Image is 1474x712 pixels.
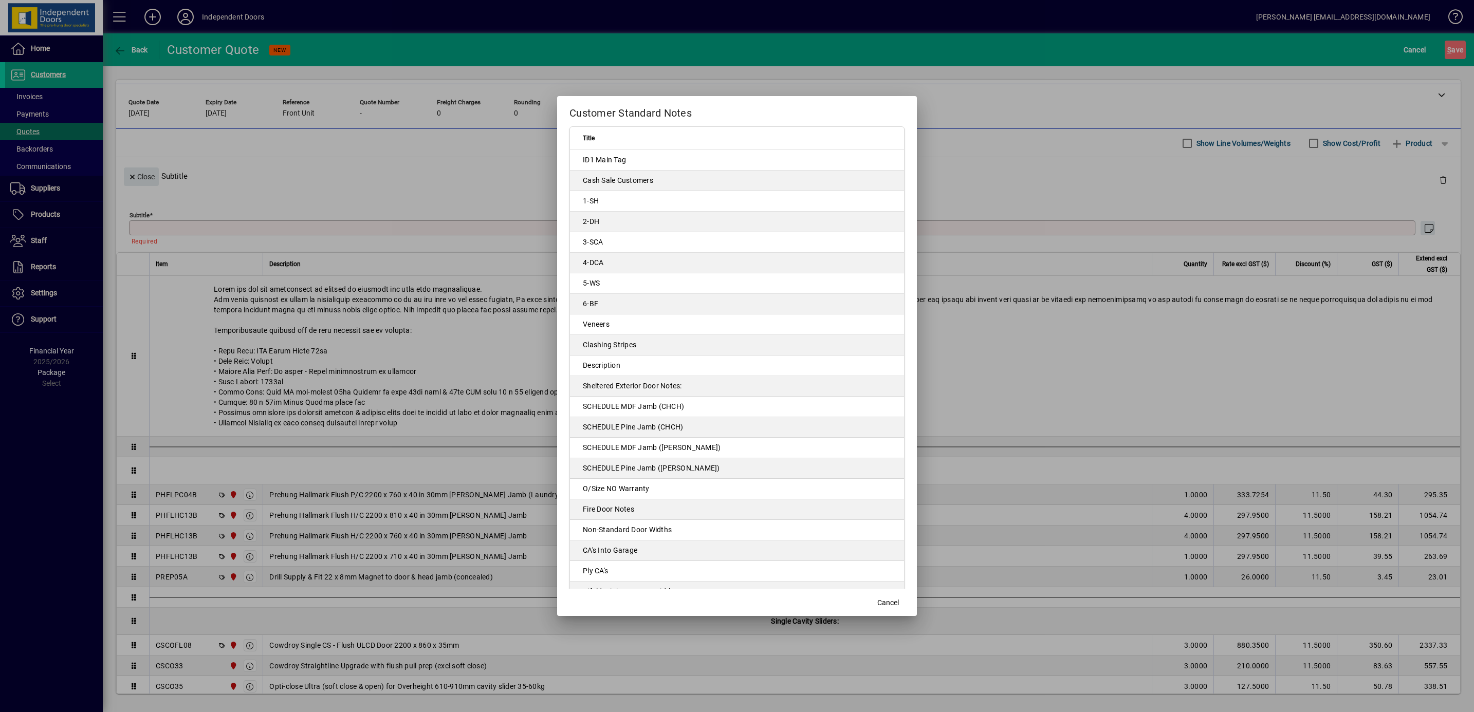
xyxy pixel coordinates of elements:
[570,397,904,417] td: SCHEDULE MDF Jamb (CHCH)
[570,294,904,314] td: 6-BF
[583,133,595,144] span: Title
[570,273,904,294] td: 5-WS
[570,417,904,438] td: SCHEDULE Pine Jamb (CHCH)
[570,314,904,335] td: Veneers
[570,355,904,376] td: Description
[570,499,904,520] td: Fire Door Notes
[557,96,917,126] h2: Customer Standard Notes
[570,458,904,479] td: SCHEDULE Pine Jamb ([PERSON_NAME])
[570,191,904,212] td: 1-SH
[570,561,904,582] td: Ply CA's
[570,150,904,171] td: ID1 Main Tag
[570,335,904,355] td: Clashing Stripes
[877,597,899,608] span: Cancel
[570,540,904,561] td: CA's Into Garage
[570,232,904,253] td: 3-SCA
[570,212,904,232] td: 2-DH
[872,593,905,612] button: Cancel
[570,438,904,458] td: SCHEDULE MDF Jamb ([PERSON_NAME])
[570,582,904,602] td: Bifold Minimum Door Width
[570,171,904,191] td: Cash Sale Customers
[570,376,904,397] td: Sheltered Exterior Door Notes:
[570,520,904,540] td: Non-Standard Door Widths
[570,253,904,273] td: 4-DCA
[570,479,904,499] td: O/Size NO Warranty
